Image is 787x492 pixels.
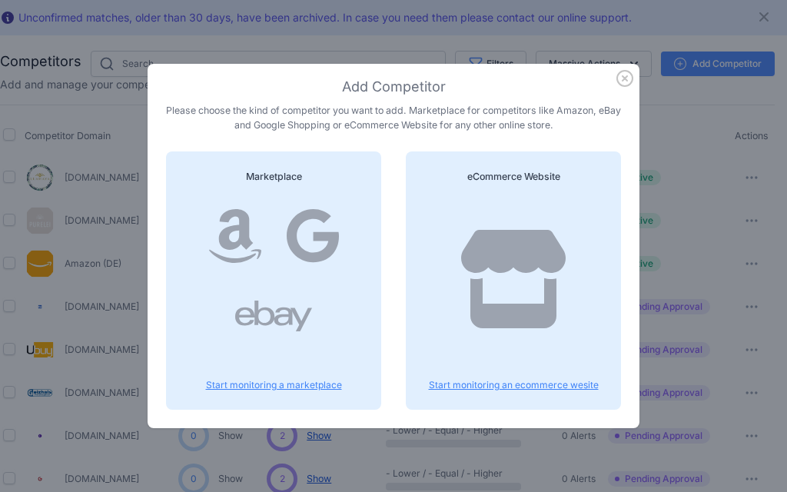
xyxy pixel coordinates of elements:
a: Marketplace Start monitoring a marketplace [184,170,363,391]
h4: Marketplace [184,170,363,184]
p: Start monitoring a marketplace [184,379,363,391]
h3: Add Competitor [166,76,621,98]
p: Start monitoring an ecommerce wesite [424,379,603,391]
a: eCommerce Website Start monitoring an ecommerce wesite [424,170,603,391]
h4: eCommerce Website [424,170,603,184]
p: Please choose the kind of competitor you want to add. Marketplace for competitors like Amazon, eB... [166,104,621,132]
